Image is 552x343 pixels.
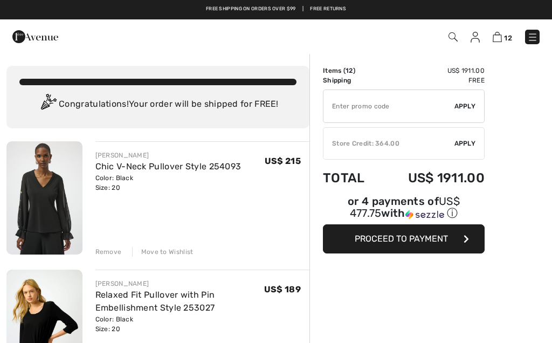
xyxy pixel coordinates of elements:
span: US$ 477.75 [350,195,460,219]
td: Shipping [323,76,380,85]
a: 12 [493,30,512,43]
span: | [302,5,303,13]
td: Total [323,160,380,196]
span: US$ 215 [265,156,301,166]
div: [PERSON_NAME] [95,150,241,160]
a: Chic V-Neck Pullover Style 254093 [95,161,241,172]
span: 12 [504,34,512,42]
img: Sezzle [405,210,444,219]
div: Remove [95,247,122,257]
div: or 4 payments of with [323,196,485,221]
img: Search [448,32,458,42]
span: Proceed to Payment [355,234,448,244]
span: US$ 189 [264,284,301,294]
img: Shopping Bag [493,32,502,42]
div: Move to Wishlist [132,247,194,257]
td: Free [380,76,485,85]
div: Color: Black Size: 20 [95,314,264,334]
button: Proceed to Payment [323,224,485,253]
div: Congratulations! Your order will be shipped for FREE! [19,94,296,115]
a: Free shipping on orders over $99 [206,5,296,13]
a: Relaxed Fit Pullover with Pin Embellishment Style 253027 [95,290,215,313]
img: Chic V-Neck Pullover Style 254093 [6,141,82,255]
div: Color: Black Size: 20 [95,173,241,193]
span: Apply [454,139,476,148]
img: Congratulation2.svg [37,94,59,115]
a: 1ère Avenue [12,31,58,41]
span: 12 [346,67,353,74]
td: US$ 1911.00 [380,160,485,196]
div: Store Credit: 364.00 [323,139,454,148]
td: US$ 1911.00 [380,66,485,76]
input: Promo code [323,90,454,122]
span: Apply [454,101,476,111]
img: 1ère Avenue [12,26,58,47]
div: or 4 payments ofUS$ 477.75withSezzle Click to learn more about Sezzle [323,196,485,224]
div: [PERSON_NAME] [95,279,264,289]
img: Menu [527,32,538,43]
a: Free Returns [310,5,346,13]
img: My Info [471,32,480,43]
td: Items ( ) [323,66,380,76]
